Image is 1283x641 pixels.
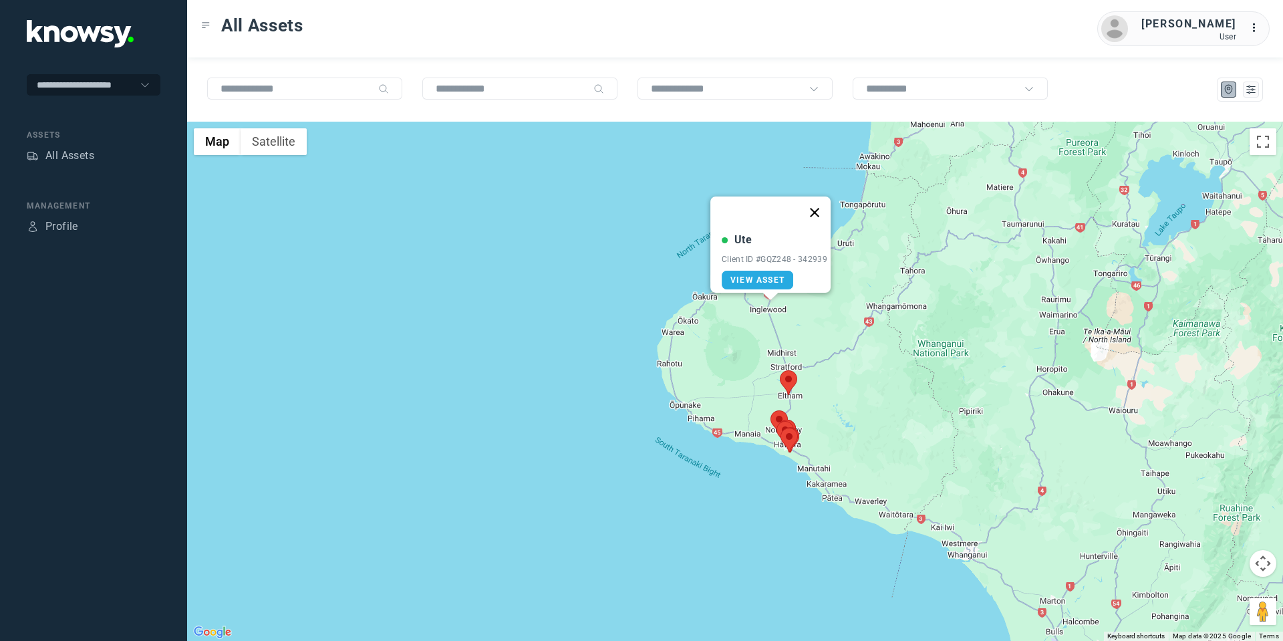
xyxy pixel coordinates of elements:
a: ProfileProfile [27,219,78,235]
button: Close [799,197,831,229]
div: Ute [734,232,752,248]
div: : [1250,20,1266,36]
div: Profile [27,221,39,233]
div: All Assets [45,148,94,164]
div: Client ID #GQZ248 - 342939 [722,255,827,264]
div: Assets [27,150,39,162]
button: Show satellite imagery [241,128,307,155]
a: AssetsAll Assets [27,148,94,164]
div: Assets [27,129,160,141]
button: Drag Pegman onto the map to open Street View [1250,598,1276,625]
button: Map camera controls [1250,550,1276,577]
span: Map data ©2025 Google [1173,632,1251,640]
button: Keyboard shortcuts [1107,632,1165,641]
span: View Asset [730,275,785,285]
div: Map [1223,84,1235,96]
a: Open this area in Google Maps (opens a new window) [190,624,235,641]
div: Profile [45,219,78,235]
div: Search [378,84,389,94]
a: View Asset [722,271,793,289]
div: Toggle Menu [201,21,210,30]
div: Search [593,84,604,94]
div: List [1245,84,1257,96]
div: : [1250,20,1266,38]
tspan: ... [1250,23,1264,33]
div: [PERSON_NAME] [1141,16,1236,32]
span: All Assets [221,13,303,37]
a: Terms (opens in new tab) [1259,632,1279,640]
img: Application Logo [27,20,134,47]
button: Toggle fullscreen view [1250,128,1276,155]
button: Show street map [194,128,241,155]
img: Google [190,624,235,641]
div: User [1141,32,1236,41]
div: Management [27,200,160,212]
img: avatar.png [1101,15,1128,42]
